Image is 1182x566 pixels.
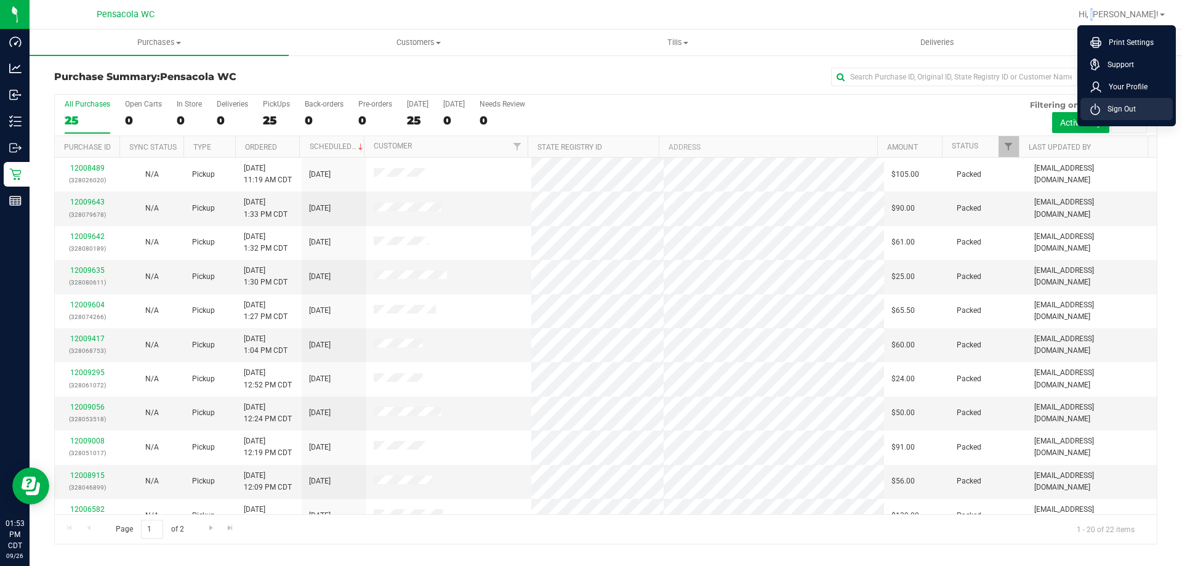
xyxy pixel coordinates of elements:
span: Pickup [192,169,215,180]
span: Packed [957,373,981,385]
p: (328046899) [62,482,112,493]
span: [DATE] 1:33 PM CDT [244,196,287,220]
span: Not Applicable [145,341,159,349]
div: Needs Review [480,100,525,108]
span: Pickup [192,271,215,283]
span: [DATE] [309,407,331,419]
span: [DATE] [309,305,331,317]
span: [EMAIL_ADDRESS][DOMAIN_NAME] [1034,504,1149,527]
span: Pickup [192,373,215,385]
a: Go to the last page [222,520,239,536]
span: $61.00 [891,237,915,248]
span: Pickup [192,442,215,453]
a: Deliveries [808,30,1067,55]
span: Print Settings [1101,36,1154,49]
inline-svg: Outbound [9,142,22,154]
span: Not Applicable [145,374,159,383]
span: $60.00 [891,339,915,351]
span: [DATE] 1:04 PM CDT [244,333,287,357]
iframe: Resource center [12,467,49,504]
span: [DATE] 12:52 PM CDT [244,367,292,390]
a: Last Updated By [1029,143,1091,152]
a: Customer [374,142,412,150]
span: [DATE] [309,475,331,487]
span: [DATE] [309,169,331,180]
a: Ordered [245,143,277,152]
div: [DATE] [443,100,465,108]
span: Packed [957,305,981,317]
li: Sign Out [1080,98,1173,120]
span: Not Applicable [145,170,159,179]
span: $25.00 [891,271,915,283]
a: 12009008 [70,437,105,445]
p: 01:53 PM CDT [6,518,24,551]
a: 12009642 [70,232,105,241]
span: [DATE] 1:32 PM CDT [244,231,287,254]
span: $90.00 [891,203,915,214]
a: Amount [887,143,918,152]
span: [DATE] 1:30 PM CDT [244,265,287,288]
span: [DATE] [309,203,331,214]
a: State Registry ID [537,143,602,152]
div: 0 [177,113,202,127]
a: 12009604 [70,301,105,309]
a: 12009643 [70,198,105,206]
span: [DATE] [309,442,331,453]
span: Your Profile [1101,81,1148,93]
span: [EMAIL_ADDRESS][DOMAIN_NAME] [1034,265,1149,288]
a: Purchase ID [64,143,111,152]
a: Filter [999,136,1019,157]
span: [DATE] 11:19 AM CDT [244,163,292,186]
p: (328068753) [62,345,112,357]
span: Not Applicable [145,511,159,520]
span: Not Applicable [145,272,159,281]
a: Type [193,143,211,152]
div: 25 [407,113,428,127]
div: 0 [443,113,465,127]
span: Customers [289,37,547,48]
div: Deliveries [217,100,248,108]
div: In Store [177,100,202,108]
span: Not Applicable [145,408,159,417]
span: Pickup [192,339,215,351]
span: Pickup [192,305,215,317]
div: Pre-orders [358,100,392,108]
button: N/A [145,203,159,214]
span: Page of 2 [105,520,194,539]
span: Packed [957,475,981,487]
p: (328074266) [62,311,112,323]
div: 25 [263,113,290,127]
span: $91.00 [891,442,915,453]
span: $50.00 [891,407,915,419]
span: Pickup [192,237,215,248]
div: 0 [217,113,248,127]
span: Not Applicable [145,443,159,451]
span: [DATE] 1:27 PM CDT [244,299,287,323]
div: 0 [305,113,344,127]
span: [DATE] [309,510,331,522]
button: Active only [1052,112,1109,133]
span: Support [1100,59,1134,71]
a: Scheduled [310,142,366,151]
span: [EMAIL_ADDRESS][DOMAIN_NAME] [1034,402,1149,425]
p: (328080611) [62,277,112,288]
span: Deliveries [904,37,971,48]
span: Not Applicable [145,477,159,485]
span: $65.50 [891,305,915,317]
span: $24.00 [891,373,915,385]
span: [DATE] [309,339,331,351]
span: Not Applicable [145,306,159,315]
a: 12008489 [70,164,105,172]
div: All Purchases [65,100,110,108]
span: $56.00 [891,475,915,487]
span: 1 - 20 of 22 items [1067,520,1144,538]
input: Search Purchase ID, Original ID, State Registry ID or Customer Name... [831,68,1077,86]
th: Address [659,136,877,158]
p: (328026020) [62,174,112,186]
a: Tills [548,30,807,55]
a: Customers [289,30,548,55]
a: 12009056 [70,403,105,411]
p: (328051017) [62,447,112,459]
span: [EMAIL_ADDRESS][DOMAIN_NAME] [1034,299,1149,323]
p: 09/26 [6,551,24,560]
